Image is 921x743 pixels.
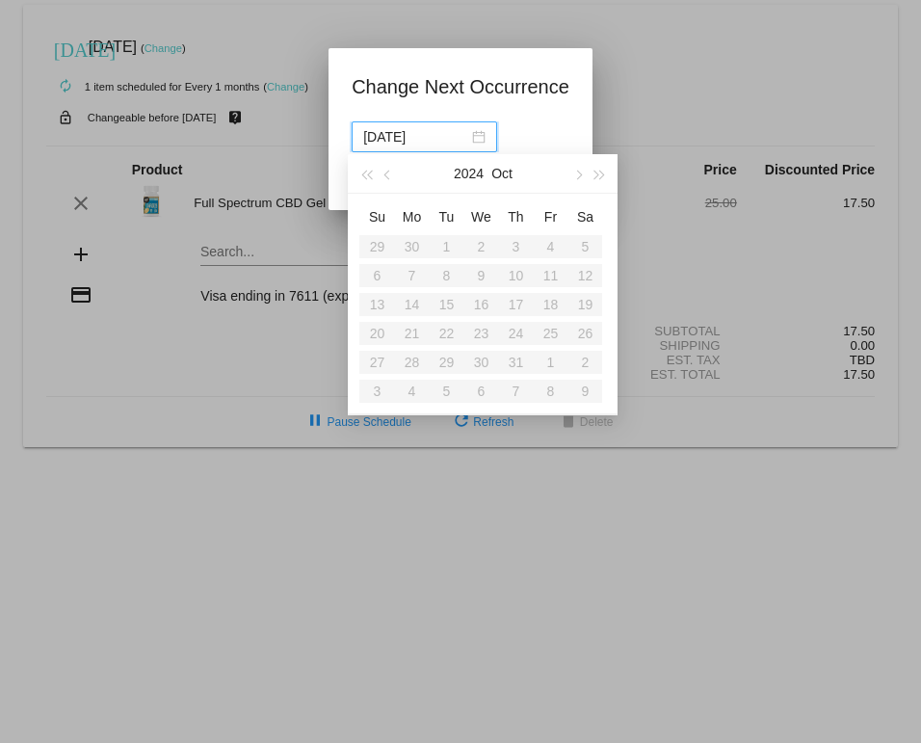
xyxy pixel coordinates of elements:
[491,154,513,193] button: Oct
[463,201,498,232] th: Wed
[567,201,602,232] th: Sat
[363,126,468,147] input: Select date
[533,201,567,232] th: Fri
[378,154,399,193] button: Previous month (PageUp)
[352,71,569,102] h1: Change Next Occurrence
[589,154,610,193] button: Next year (Control + right)
[429,201,463,232] th: Tue
[359,201,394,232] th: Sun
[355,154,377,193] button: Last year (Control + left)
[394,201,429,232] th: Mon
[567,154,589,193] button: Next month (PageDown)
[498,201,533,232] th: Thu
[454,154,484,193] button: 2024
